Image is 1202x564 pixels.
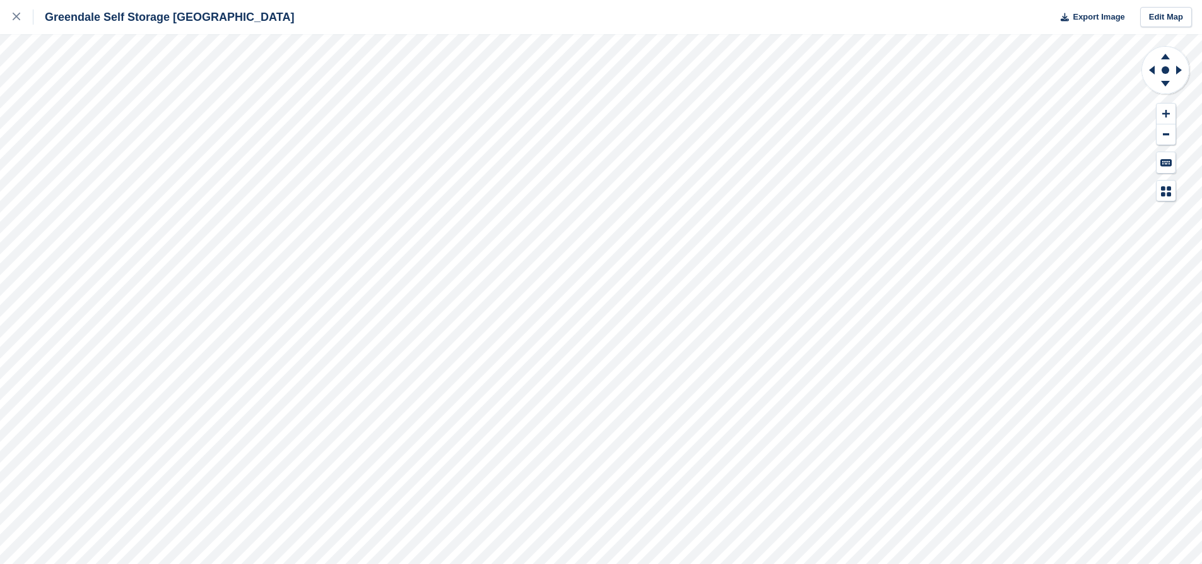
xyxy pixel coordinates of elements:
[1157,152,1175,173] button: Keyboard Shortcuts
[33,9,294,25] div: Greendale Self Storage [GEOGRAPHIC_DATA]
[1073,11,1124,23] span: Export Image
[1157,124,1175,145] button: Zoom Out
[1157,181,1175,201] button: Map Legend
[1157,104,1175,124] button: Zoom In
[1140,7,1192,28] a: Edit Map
[1053,7,1125,28] button: Export Image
